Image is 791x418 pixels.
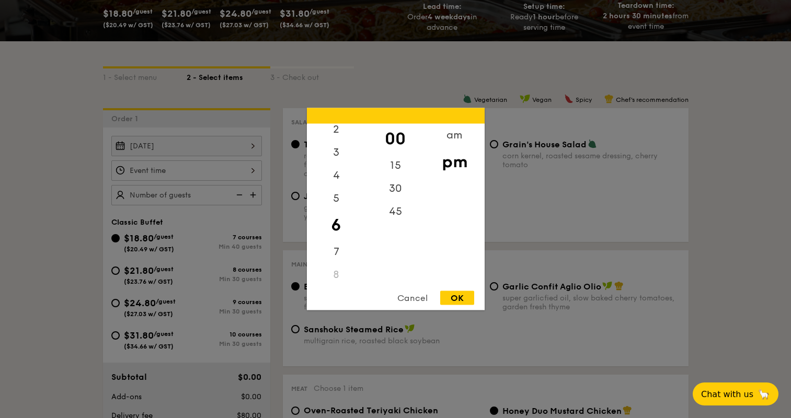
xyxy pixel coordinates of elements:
[307,164,366,187] div: 4
[307,263,366,286] div: 8
[693,382,778,405] button: Chat with us🦙
[366,200,425,223] div: 45
[366,177,425,200] div: 30
[307,210,366,240] div: 6
[440,291,474,305] div: OK
[425,124,484,147] div: am
[366,124,425,154] div: 00
[366,154,425,177] div: 15
[307,141,366,164] div: 3
[387,291,438,305] div: Cancel
[307,240,366,263] div: 7
[425,147,484,177] div: pm
[758,388,770,400] span: 🦙
[701,389,753,399] span: Chat with us
[307,187,366,210] div: 5
[307,118,366,141] div: 2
